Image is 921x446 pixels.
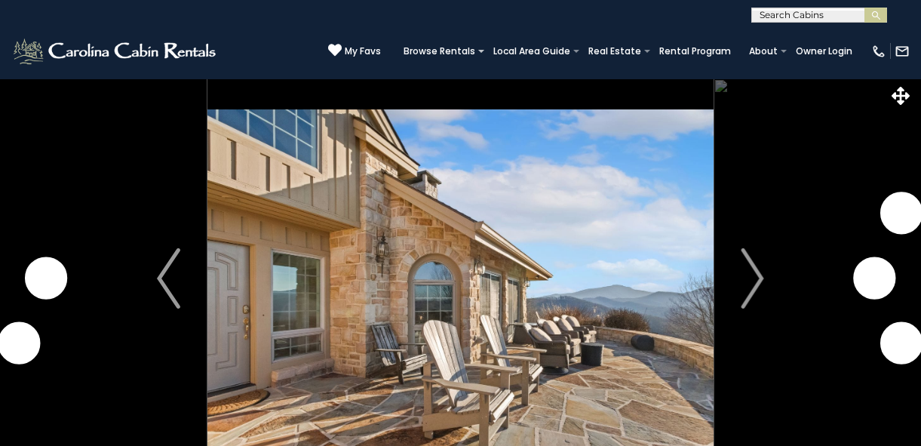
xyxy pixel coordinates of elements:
[328,43,381,59] a: My Favs
[396,41,483,62] a: Browse Rentals
[788,41,860,62] a: Owner Login
[895,44,910,59] img: mail-regular-white.png
[741,41,785,62] a: About
[157,248,180,309] img: arrow
[345,45,381,58] span: My Favs
[486,41,578,62] a: Local Area Guide
[581,41,649,62] a: Real Estate
[871,44,886,59] img: phone-regular-white.png
[652,41,738,62] a: Rental Program
[741,248,763,309] img: arrow
[11,36,220,66] img: White-1-2.png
